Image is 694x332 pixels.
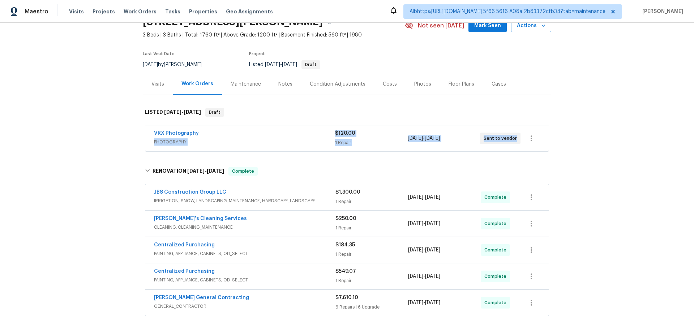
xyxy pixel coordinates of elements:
div: LISTED [DATE]-[DATE]Draft [143,101,551,124]
a: [PERSON_NAME]'s Cleaning Services [154,216,247,221]
span: $184.35 [335,242,355,247]
span: [DATE] [425,274,440,279]
span: Complete [484,220,509,227]
span: [DATE] [408,274,423,279]
span: Draft [302,62,320,67]
div: Notes [278,81,292,88]
span: - [408,135,440,142]
a: [PERSON_NAME] General Contracting [154,295,249,300]
span: [DATE] [408,300,423,305]
span: Draft [206,109,223,116]
span: [DATE] [408,136,423,141]
button: Actions [511,19,551,33]
span: [DATE] [164,109,181,115]
span: CLEANING, CLEANING_MAINTENANCE [154,224,335,231]
span: $250.00 [335,216,356,221]
span: Not seen [DATE] [418,22,464,29]
div: 6 Repairs | 6 Upgrade [335,303,408,311]
div: Photos [414,81,431,88]
span: $1,300.00 [335,190,360,195]
div: 1 Repair [335,224,408,232]
div: Condition Adjustments [310,81,365,88]
h6: LISTED [145,108,201,117]
span: [DATE] [425,221,440,226]
div: by [PERSON_NAME] [143,60,210,69]
span: - [408,220,440,227]
span: [DATE] [425,195,440,200]
span: Mark Seen [474,21,501,30]
span: - [187,168,224,173]
span: Complete [484,246,509,254]
a: JBS Construction Group LLC [154,190,226,195]
span: - [408,273,440,280]
span: Complete [484,299,509,306]
span: PAINTING, APPLIANCE, CABINETS, OD_SELECT [154,250,335,257]
div: Maintenance [231,81,261,88]
span: [PERSON_NAME] [639,8,683,15]
span: Last Visit Date [143,52,175,56]
span: Complete [484,273,509,280]
div: 1 Repair [335,139,407,146]
span: PHOTOGRAPHY [154,138,335,146]
span: Properties [189,8,217,15]
span: [DATE] [187,168,205,173]
span: $7,610.10 [335,295,358,300]
div: 1 Repair [335,277,408,284]
span: $120.00 [335,131,355,136]
span: Geo Assignments [226,8,273,15]
span: [DATE] [408,221,423,226]
span: Albhttps:[URL][DOMAIN_NAME] 5f66 5616 A08a 2b83372cfb34?tab=maintenance [410,8,605,15]
span: - [265,62,297,67]
div: Cases [492,81,506,88]
span: [DATE] [408,247,423,253]
span: Projects [93,8,115,15]
span: - [164,109,201,115]
span: [DATE] [425,136,440,141]
span: IRRIGATION, SNOW, LANDSCAPING_MAINTENANCE, HARDSCAPE_LANDSCAPE [154,197,335,204]
span: $549.07 [335,269,356,274]
a: VRX Photography [154,131,199,136]
div: Visits [151,81,164,88]
div: RENOVATION [DATE]-[DATE]Complete [143,160,551,183]
span: [DATE] [425,300,440,305]
span: - [408,194,440,201]
span: [DATE] [143,62,158,67]
span: Actions [517,21,545,30]
span: - [408,299,440,306]
div: Work Orders [181,80,213,87]
a: Centralized Purchasing [154,242,215,247]
a: Centralized Purchasing [154,269,215,274]
span: Visits [69,8,84,15]
span: Sent to vendor [484,135,520,142]
span: - [408,246,440,254]
span: [DATE] [207,168,224,173]
div: 1 Repair [335,251,408,258]
span: [DATE] [282,62,297,67]
h2: [STREET_ADDRESS][PERSON_NAME] [143,18,323,26]
span: [DATE] [408,195,423,200]
span: PAINTING, APPLIANCE, CABINETS, OD_SELECT [154,276,335,284]
span: 3 Beds | 3 Baths | Total: 1760 ft² | Above Grade: 1200 ft² | Basement Finished: 560 ft² | 1980 [143,31,405,39]
span: Complete [229,168,257,175]
span: GENERAL_CONTRACTOR [154,303,335,310]
div: Costs [383,81,397,88]
button: Mark Seen [468,19,507,33]
span: Tasks [165,9,180,14]
span: [DATE] [184,109,201,115]
span: [DATE] [265,62,280,67]
div: 1 Repair [335,198,408,205]
span: Listed [249,62,320,67]
span: [DATE] [425,247,440,253]
span: Work Orders [124,8,157,15]
span: Project [249,52,265,56]
div: Floor Plans [449,81,474,88]
span: Maestro [25,8,48,15]
h6: RENOVATION [153,167,224,176]
span: Complete [484,194,509,201]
